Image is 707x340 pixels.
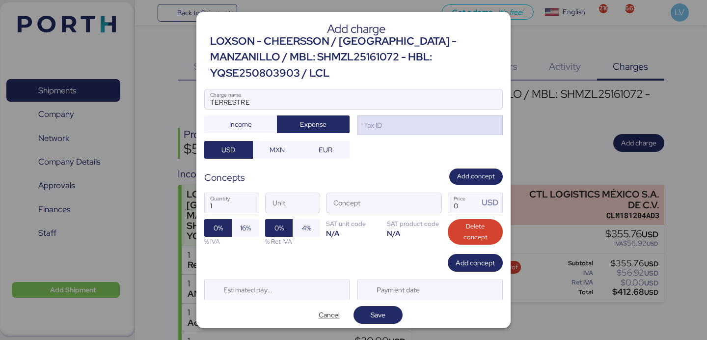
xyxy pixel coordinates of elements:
[205,89,502,109] input: Charge name
[270,144,285,156] span: MXN
[265,219,293,237] button: 0%
[277,115,350,133] button: Expense
[210,25,503,33] div: Add charge
[353,306,403,324] button: Save
[326,228,381,238] div: N/A
[204,141,253,159] button: USD
[319,144,332,156] span: EUR
[448,219,503,245] button: Delete concept
[387,219,442,228] div: SAT product code
[456,221,495,243] span: Delete concept
[204,237,259,246] div: % IVA
[274,222,284,234] span: 0%
[371,309,385,321] span: Save
[456,257,495,269] span: Add concept
[265,237,320,246] div: % Ret IVA
[301,141,350,159] button: EUR
[326,219,381,228] div: SAT unit code
[204,219,232,237] button: 0%
[482,197,502,209] div: USD
[319,309,340,321] span: Cancel
[205,193,259,213] input: Quantity
[232,219,259,237] button: 16%
[300,118,326,130] span: Expense
[302,222,311,234] span: 4%
[457,171,495,182] span: Add concept
[210,33,503,81] div: LOXSON - CHEERSSON / [GEOGRAPHIC_DATA] - MANZANILLO / MBL: SHMZL25161072 - HBL: YQSE250803903 / LCL
[421,195,441,216] button: ConceptConcept
[221,144,235,156] span: USD
[304,306,353,324] button: Cancel
[448,254,503,272] button: Add concept
[326,193,418,213] input: Concept
[449,169,503,185] button: Add concept
[240,222,251,234] span: 16%
[214,222,223,234] span: 0%
[229,118,252,130] span: Income
[362,120,382,131] div: Tax ID
[204,115,277,133] button: Income
[387,228,442,238] div: N/A
[253,141,301,159] button: MXN
[266,193,320,213] input: Unit
[204,170,245,185] div: Concepts
[293,219,320,237] button: 4%
[448,193,479,213] input: Price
